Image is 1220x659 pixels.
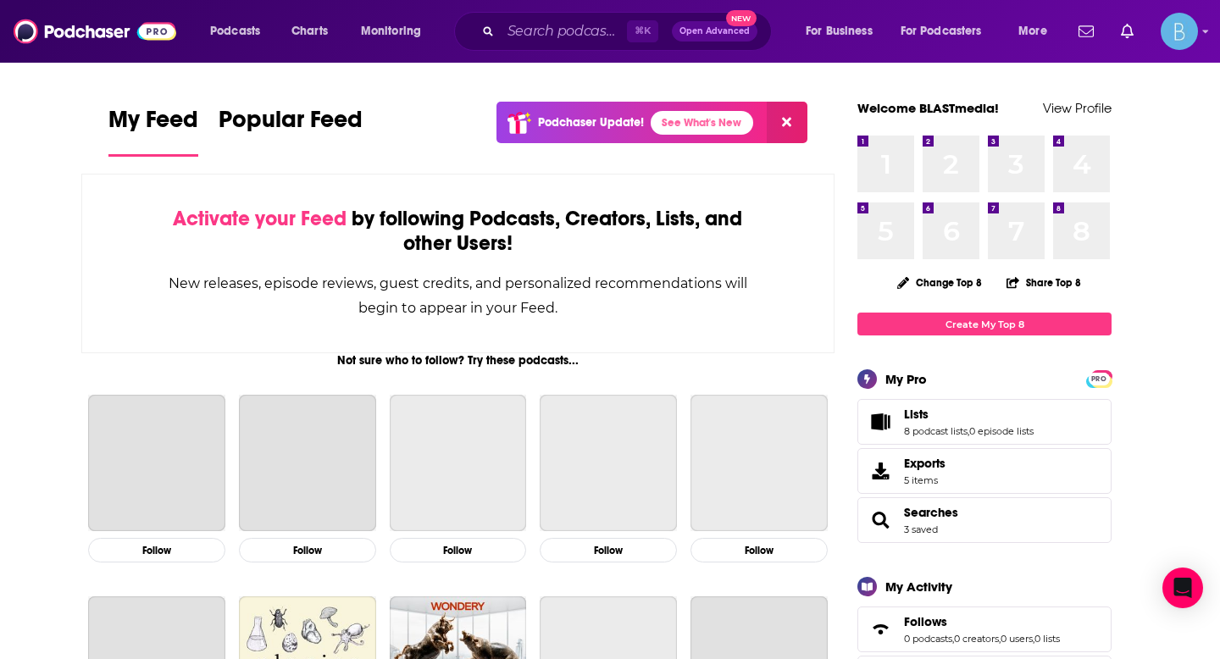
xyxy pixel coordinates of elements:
button: Follow [239,538,376,562]
span: Logged in as BLASTmedia [1161,13,1198,50]
a: My Feed [108,105,198,157]
span: Exports [904,456,945,471]
a: Lists [863,410,897,434]
button: Share Top 8 [1006,266,1082,299]
span: More [1018,19,1047,43]
a: See What's New [651,111,753,135]
span: For Podcasters [901,19,982,43]
div: Search podcasts, credits, & more... [470,12,788,51]
button: open menu [794,18,894,45]
div: Not sure who to follow? Try these podcasts... [81,353,835,368]
span: , [952,633,954,645]
a: Planet Money [390,395,527,532]
a: Welcome BLASTmedia! [857,100,999,116]
a: 8 podcast lists [904,425,968,437]
button: Follow [690,538,828,562]
span: , [999,633,1001,645]
a: PRO [1089,372,1109,385]
button: Follow [88,538,225,562]
span: Podcasts [210,19,260,43]
span: Charts [291,19,328,43]
div: My Activity [885,579,952,595]
span: Lists [857,399,1112,445]
a: Show notifications dropdown [1072,17,1101,46]
span: ⌘ K [627,20,658,42]
button: Follow [540,538,677,562]
span: New [726,10,757,26]
p: Podchaser Update! [538,115,644,130]
a: Create My Top 8 [857,313,1112,335]
span: Follows [857,606,1112,652]
div: by following Podcasts, Creators, Lists, and other Users! [167,207,749,256]
a: View Profile [1043,100,1112,116]
span: Activate your Feed [173,206,347,231]
span: , [968,425,969,437]
button: open menu [349,18,443,45]
a: Show notifications dropdown [1114,17,1140,46]
a: 0 creators [954,633,999,645]
span: Monitoring [361,19,421,43]
button: Change Top 8 [887,272,992,293]
button: open menu [1006,18,1068,45]
span: Lists [904,407,929,422]
div: My Pro [885,371,927,387]
button: Follow [390,538,527,562]
a: Charts [280,18,338,45]
button: open menu [890,18,1006,45]
a: 0 episode lists [969,425,1034,437]
a: Lists [904,407,1034,422]
div: Open Intercom Messenger [1162,568,1203,608]
a: Popular Feed [219,105,363,157]
a: Searches [904,505,958,520]
img: User Profile [1161,13,1198,50]
img: Podchaser - Follow, Share and Rate Podcasts [14,15,176,47]
a: 3 saved [904,523,938,535]
a: 0 podcasts [904,633,952,645]
div: New releases, episode reviews, guest credits, and personalized recommendations will begin to appe... [167,271,749,320]
a: 0 lists [1034,633,1060,645]
a: Searches [863,508,897,532]
a: 0 users [1001,633,1033,645]
button: Open AdvancedNew [672,21,757,42]
span: Open Advanced [679,27,750,36]
button: open menu [198,18,282,45]
a: My Favorite Murder with Karen Kilgariff and Georgia Hardstark [690,395,828,532]
span: , [1033,633,1034,645]
a: Follows [863,617,897,641]
a: The Joe Rogan Experience [88,395,225,532]
button: Show profile menu [1161,13,1198,50]
span: Follows [904,614,947,629]
span: For Business [806,19,873,43]
span: Exports [863,459,897,483]
span: My Feed [108,105,198,144]
a: Follows [904,614,1060,629]
span: 5 items [904,474,945,486]
a: Exports [857,448,1112,494]
a: The Daily [540,395,677,532]
span: Searches [857,497,1112,543]
span: PRO [1089,373,1109,385]
span: Popular Feed [219,105,363,144]
a: This American Life [239,395,376,532]
input: Search podcasts, credits, & more... [501,18,627,45]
